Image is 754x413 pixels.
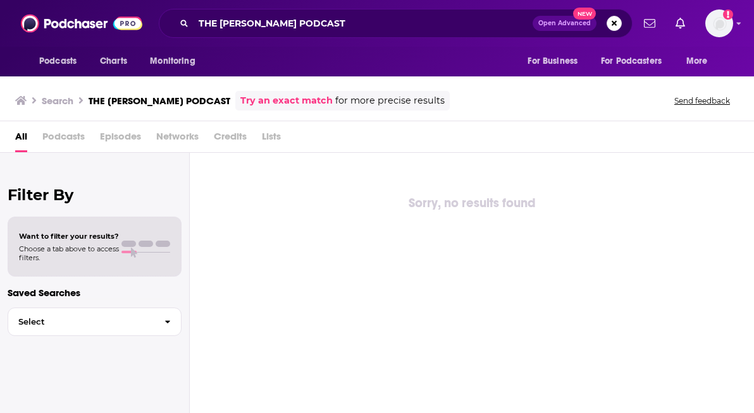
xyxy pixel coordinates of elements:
p: Saved Searches [8,287,182,299]
button: Show profile menu [705,9,733,37]
button: open menu [519,49,593,73]
span: Charts [100,52,127,70]
button: open menu [141,49,211,73]
a: All [15,126,27,152]
div: Sorry, no results found [190,193,754,213]
svg: Add a profile image [723,9,733,20]
span: More [686,52,708,70]
img: User Profile [705,9,733,37]
a: Try an exact match [240,93,333,108]
a: Charts [92,49,135,73]
button: Open AdvancedNew [533,16,596,31]
span: Episodes [100,126,141,152]
input: Search podcasts, credits, & more... [194,13,533,33]
h2: Filter By [8,186,182,204]
span: Logged in as WachsmanSG [705,9,733,37]
button: open menu [593,49,680,73]
a: Show notifications dropdown [639,13,660,34]
span: for more precise results [335,93,445,108]
span: Monitoring [150,52,195,70]
span: New [573,8,596,20]
a: Show notifications dropdown [671,13,690,34]
button: open menu [677,49,724,73]
button: Select [8,308,182,336]
span: For Business [528,52,578,70]
img: Podchaser - Follow, Share and Rate Podcasts [21,11,142,35]
span: Podcasts [42,126,85,152]
span: Open Advanced [538,20,591,27]
button: open menu [30,49,93,73]
span: Lists [262,126,281,152]
span: Podcasts [39,52,77,70]
div: Search podcasts, credits, & more... [159,9,633,38]
span: Credits [214,126,247,152]
span: Choose a tab above to access filters. [19,244,119,262]
span: Want to filter your results? [19,232,119,241]
span: For Podcasters [601,52,662,70]
h3: THE [PERSON_NAME] PODCAST [89,95,230,107]
button: Send feedback [671,95,734,106]
span: Select [8,318,154,326]
h3: Search [42,95,73,107]
span: Networks [156,126,199,152]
